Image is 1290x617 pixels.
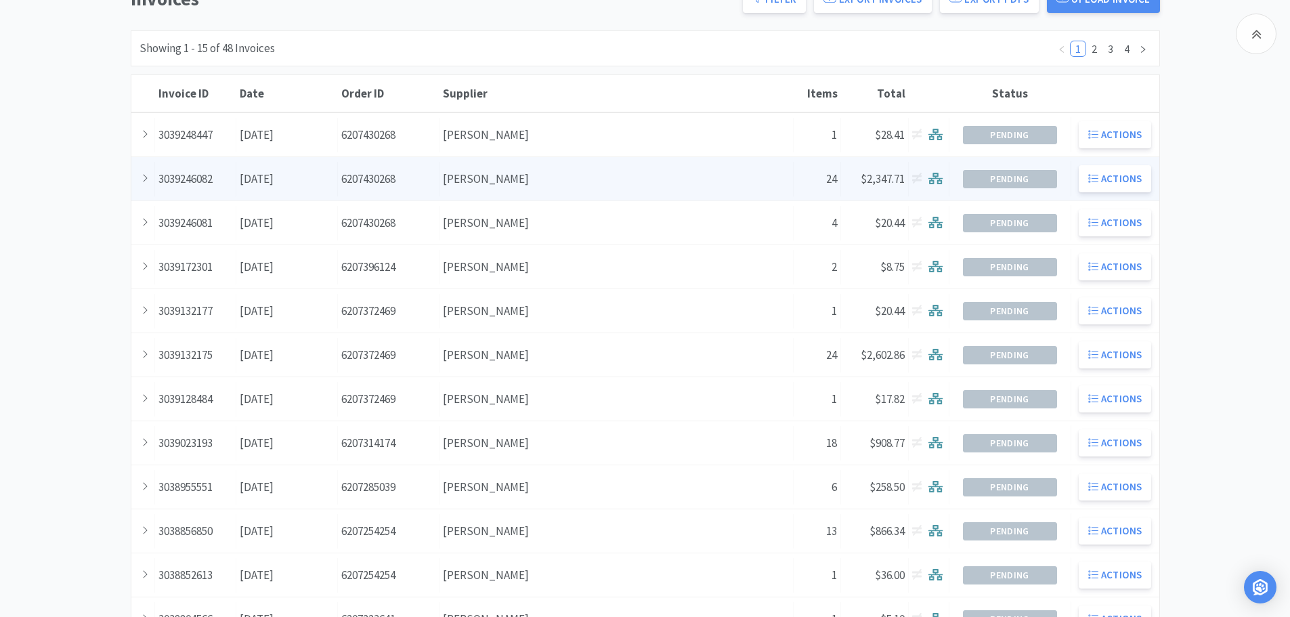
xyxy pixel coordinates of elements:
[1079,561,1152,589] button: Actions
[794,558,841,593] div: 1
[875,215,905,230] span: $20.44
[240,86,335,101] div: Date
[236,514,338,549] div: [DATE]
[861,347,905,362] span: $2,602.86
[155,426,236,461] div: 3039023193
[964,127,1056,144] span: Pending
[439,118,794,152] div: [PERSON_NAME]
[1135,41,1151,57] li: Next Page
[1079,209,1152,236] button: Actions
[236,294,338,328] div: [DATE]
[964,303,1056,320] span: Pending
[1079,385,1152,412] button: Actions
[1079,517,1152,545] button: Actions
[1102,41,1119,57] li: 3
[869,524,905,538] span: $866.34
[797,86,838,101] div: Items
[236,118,338,152] div: [DATE]
[794,250,841,284] div: 2
[964,347,1056,364] span: Pending
[338,162,439,196] div: 6207430268
[964,479,1056,496] span: Pending
[794,426,841,461] div: 18
[794,294,841,328] div: 1
[155,162,236,196] div: 3039246082
[338,426,439,461] div: 6207314174
[155,470,236,505] div: 3038955551
[439,206,794,240] div: [PERSON_NAME]
[439,250,794,284] div: [PERSON_NAME]
[155,294,236,328] div: 3039132177
[1119,41,1134,56] a: 4
[341,86,436,101] div: Order ID
[964,171,1056,188] span: Pending
[439,162,794,196] div: [PERSON_NAME]
[236,162,338,196] div: [DATE]
[1079,341,1152,368] button: Actions
[1086,41,1102,57] li: 2
[155,250,236,284] div: 3039172301
[1079,297,1152,324] button: Actions
[794,514,841,549] div: 13
[338,118,439,152] div: 6207430268
[794,470,841,505] div: 6
[964,567,1056,584] span: Pending
[1079,473,1152,501] button: Actions
[236,250,338,284] div: [DATE]
[236,338,338,373] div: [DATE]
[1244,571,1276,603] div: Open Intercom Messenger
[953,86,1068,101] div: Status
[1079,253,1152,280] button: Actions
[794,162,841,196] div: 24
[1139,45,1147,54] i: icon: right
[338,382,439,417] div: 6207372469
[439,426,794,461] div: [PERSON_NAME]
[794,338,841,373] div: 24
[158,86,233,101] div: Invoice ID
[155,206,236,240] div: 3039246081
[875,391,905,406] span: $17.82
[338,558,439,593] div: 6207254254
[794,382,841,417] div: 1
[964,259,1056,276] span: Pending
[338,338,439,373] div: 6207372469
[439,294,794,328] div: [PERSON_NAME]
[439,558,794,593] div: [PERSON_NAME]
[794,118,841,152] div: 1
[964,215,1056,232] span: Pending
[844,86,905,101] div: Total
[1070,41,1086,57] li: 1
[236,426,338,461] div: [DATE]
[338,294,439,328] div: 6207372469
[439,514,794,549] div: [PERSON_NAME]
[155,382,236,417] div: 3039128484
[861,171,905,186] span: $2,347.71
[964,391,1056,408] span: Pending
[338,206,439,240] div: 6207430268
[155,514,236,549] div: 3038856850
[869,435,905,450] span: $908.77
[1103,41,1118,56] a: 3
[155,338,236,373] div: 3039132175
[439,382,794,417] div: [PERSON_NAME]
[338,250,439,284] div: 6207396124
[794,206,841,240] div: 4
[1071,41,1085,56] a: 1
[964,435,1056,452] span: Pending
[139,39,275,58] div: Showing 1 - 15 of 48 Invoices
[236,470,338,505] div: [DATE]
[155,118,236,152] div: 3039248447
[1058,45,1066,54] i: icon: left
[236,206,338,240] div: [DATE]
[875,127,905,142] span: $28.41
[338,470,439,505] div: 6207285039
[443,86,790,101] div: Supplier
[1079,429,1152,456] button: Actions
[1054,41,1070,57] li: Previous Page
[236,558,338,593] div: [DATE]
[875,303,905,318] span: $20.44
[869,480,905,494] span: $258.50
[439,338,794,373] div: [PERSON_NAME]
[964,523,1056,540] span: Pending
[1079,165,1152,192] button: Actions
